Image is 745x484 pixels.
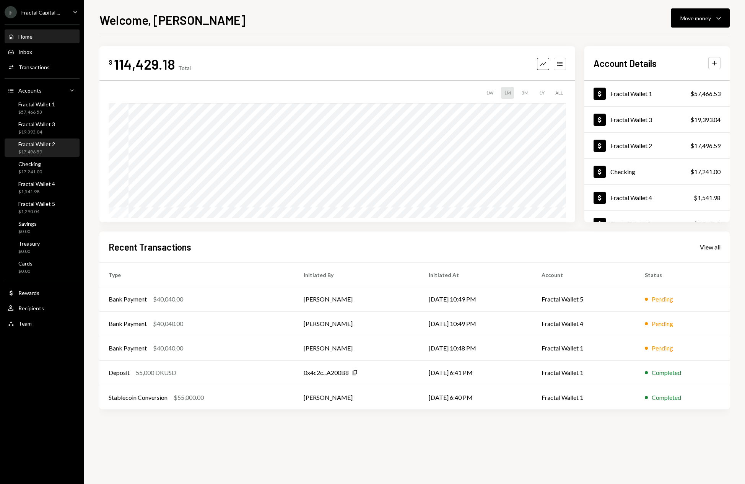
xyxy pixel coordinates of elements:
div: Fractal Wallet 1 [18,101,55,108]
div: $1,541.98 [18,189,55,195]
div: Fractal Wallet 5 [18,200,55,207]
div: $57,466.53 [18,109,55,116]
th: Initiated By [294,262,420,287]
div: Team [18,320,32,327]
div: Treasury [18,240,40,247]
div: $ [109,59,112,66]
div: Accounts [18,87,42,94]
a: Savings$0.00 [5,218,80,236]
a: Inbox [5,45,80,59]
div: $19,393.04 [18,129,55,135]
div: View all [700,243,721,251]
div: $40,040.00 [153,295,183,304]
a: Fractal Wallet 1$57,466.53 [584,81,730,106]
div: 55,000 DKUSD [136,368,176,377]
td: [PERSON_NAME] [294,336,420,360]
th: Type [99,262,294,287]
div: Inbox [18,49,32,55]
div: Total [178,65,191,71]
div: Stablecoin Conversion [109,393,168,402]
a: Checking$17,241.00 [5,158,80,177]
div: Checking [610,168,635,175]
th: Initiated At [420,262,533,287]
h2: Account Details [594,57,657,70]
a: Rewards [5,286,80,300]
a: Fractal Wallet 4$1,541.98 [584,185,730,210]
a: Recipients [5,301,80,315]
div: Fractal Wallet 2 [610,142,652,149]
a: Fractal Wallet 3$19,393.04 [584,107,730,132]
a: Fractal Wallet 5$1,290.04 [5,198,80,217]
a: Team [5,316,80,330]
div: Completed [652,393,681,402]
td: [PERSON_NAME] [294,311,420,336]
div: Checking [18,161,42,167]
div: Fractal Wallet 4 [610,194,652,201]
div: $0.00 [18,268,33,275]
div: Fractal Wallet 1 [610,90,652,97]
div: Pending [652,295,673,304]
div: Completed [652,368,681,377]
div: Fractal Wallet 4 [18,181,55,187]
div: Savings [18,220,37,227]
a: Fractal Wallet 1$57,466.53 [5,99,80,117]
td: [PERSON_NAME] [294,385,420,409]
a: Checking$17,241.00 [584,159,730,184]
div: ALL [552,87,566,99]
td: Fractal Wallet 1 [532,360,636,385]
a: Accounts [5,83,80,97]
td: [DATE] 6:40 PM [420,385,533,409]
td: [DATE] 10:49 PM [420,311,533,336]
div: $40,040.00 [153,344,183,353]
td: Fractal Wallet 5 [532,287,636,311]
div: $0.00 [18,248,40,255]
div: Bank Payment [109,295,147,304]
a: Fractal Wallet 5$1,290.04 [584,211,730,236]
a: Transactions [5,60,80,74]
div: Cards [18,260,33,267]
div: 3M [519,87,532,99]
th: Account [532,262,636,287]
div: 1M [501,87,514,99]
div: $57,466.53 [690,89,721,98]
div: $17,241.00 [690,167,721,176]
h2: Recent Transactions [109,241,191,253]
a: Fractal Wallet 2$17,496.59 [584,133,730,158]
div: Bank Payment [109,344,147,353]
button: Move money [671,8,730,28]
div: Pending [652,344,673,353]
td: [DATE] 10:49 PM [420,287,533,311]
div: Home [18,33,33,40]
td: Fractal Wallet 4 [532,311,636,336]
div: Fractal Wallet 3 [610,116,652,123]
div: $55,000.00 [174,393,204,402]
div: Deposit [109,368,130,377]
a: Treasury$0.00 [5,238,80,256]
div: Fractal Wallet 3 [18,121,55,127]
td: Fractal Wallet 1 [532,385,636,409]
div: $1,541.98 [694,193,721,202]
div: Rewards [18,290,39,296]
td: [PERSON_NAME] [294,287,420,311]
div: 114,429.18 [114,55,175,73]
div: $19,393.04 [690,115,721,124]
div: $17,241.00 [18,169,42,175]
td: [DATE] 10:48 PM [420,336,533,360]
td: Fractal Wallet 1 [532,336,636,360]
div: Bank Payment [109,319,147,328]
a: Fractal Wallet 4$1,541.98 [5,178,80,197]
div: $1,290.04 [18,209,55,215]
div: Fractal Capital ... [21,9,60,16]
td: [DATE] 6:41 PM [420,360,533,385]
div: $40,040.00 [153,319,183,328]
a: Fractal Wallet 2$17,496.59 [5,139,80,157]
div: Move money [680,14,711,22]
a: Home [5,29,80,43]
div: $0.00 [18,228,37,235]
h1: Welcome, [PERSON_NAME] [99,12,246,28]
a: Cards$0.00 [5,258,80,276]
div: 0x4c2c...A200B8 [304,368,349,377]
div: Fractal Wallet 5 [610,220,652,227]
div: $17,496.59 [690,141,721,150]
div: 1Y [536,87,548,99]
